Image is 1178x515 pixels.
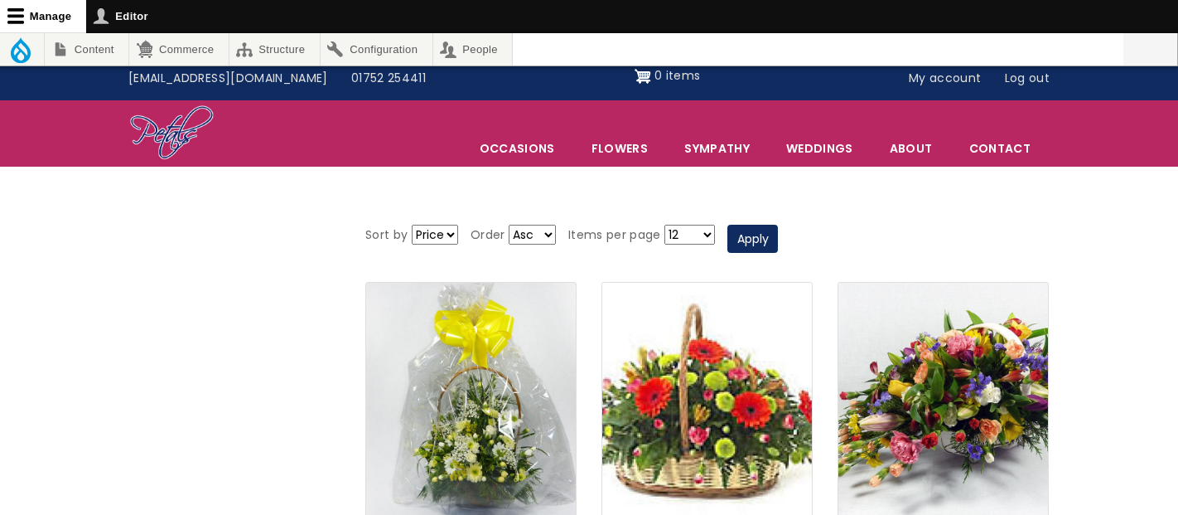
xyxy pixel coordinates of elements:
[635,63,701,90] a: Shopping cart 0 items
[462,131,572,166] span: Occasions
[365,226,408,245] label: Sort by
[872,131,950,166] a: About
[129,104,215,163] img: Home
[952,131,1048,166] a: Contact
[568,226,661,245] label: Items per page
[471,226,505,245] label: Order
[340,63,437,95] a: 01752 254411
[769,131,871,166] span: Weddings
[117,63,340,95] a: [EMAIL_ADDRESS][DOMAIN_NAME]
[433,33,513,66] a: People
[129,33,228,66] a: Commerce
[574,131,665,166] a: Flowers
[321,33,432,66] a: Configuration
[993,63,1061,95] a: Log out
[727,225,778,253] button: Apply
[229,33,320,66] a: Structure
[667,131,767,166] a: Sympathy
[654,67,700,84] span: 0 items
[635,63,651,90] img: Shopping cart
[897,63,993,95] a: My account
[45,33,128,66] a: Content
